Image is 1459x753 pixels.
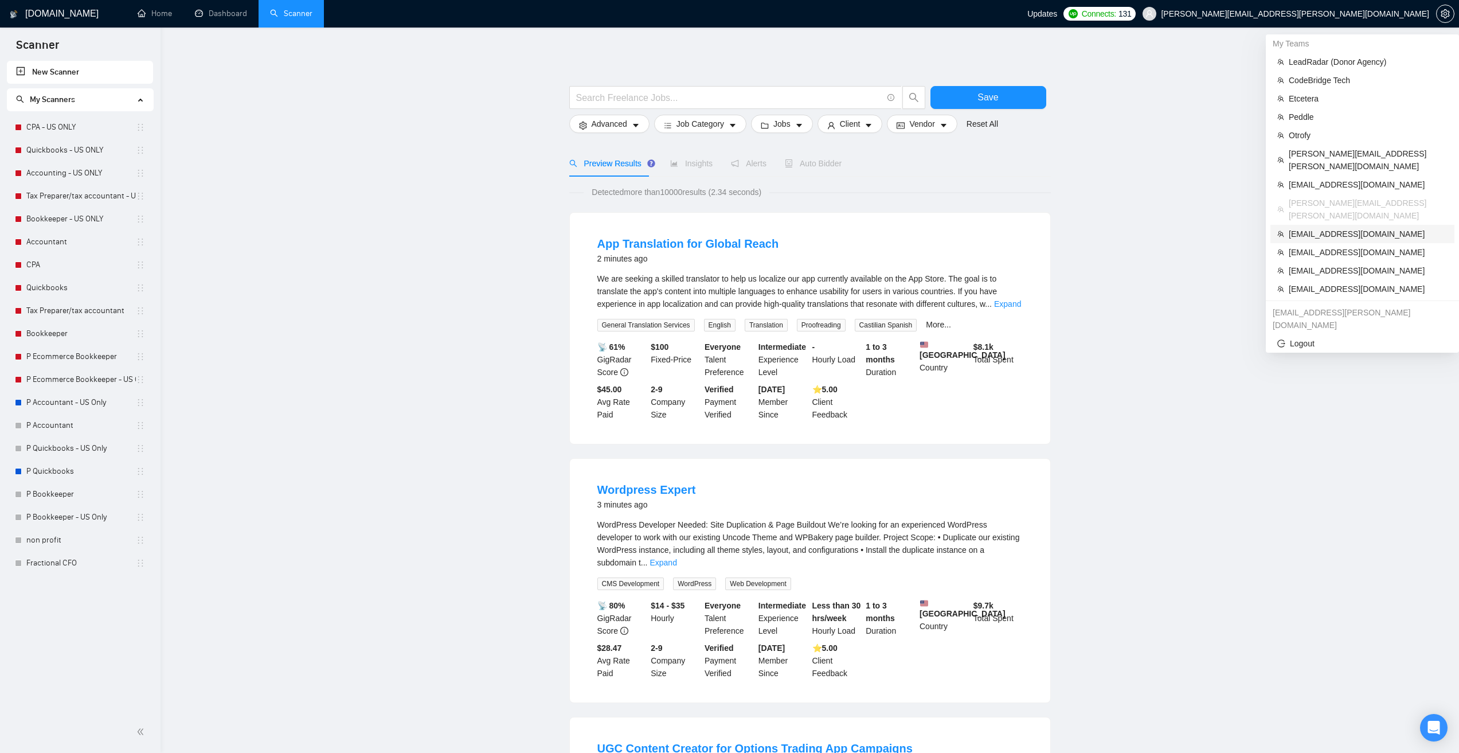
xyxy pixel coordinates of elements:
span: Save [977,90,998,104]
li: Tax Preparer/tax accountant - US ONLY [7,185,153,208]
span: Translation [745,319,788,331]
div: Duration [863,341,917,379]
span: setting [579,121,587,130]
span: [EMAIL_ADDRESS][DOMAIN_NAME] [1289,246,1448,259]
span: search [569,159,577,167]
b: $14 - $35 [651,601,684,610]
span: Preview Results [569,159,652,168]
b: Verified [705,643,734,653]
span: WordPress [673,578,716,590]
div: 2 minutes ago [597,252,779,266]
span: robot [785,159,793,167]
span: team [1277,249,1284,256]
span: Scanner [7,37,68,61]
span: Alerts [731,159,766,168]
span: team [1277,132,1284,139]
b: - [812,342,815,352]
span: team [1277,206,1284,213]
span: holder [136,513,145,522]
span: [PERSON_NAME][EMAIL_ADDRESS][PERSON_NAME][DOMAIN_NAME] [1289,197,1448,222]
a: Accounting - US ONLY [26,162,136,185]
b: 1 to 3 months [866,342,895,364]
span: holder [136,123,145,132]
span: ... [641,558,648,567]
span: 131 [1118,7,1131,20]
span: My Scanners [30,95,75,104]
div: Hourly [648,599,702,637]
li: Fractional CFO [7,552,153,575]
li: Quickbooks - US ONLY [7,139,153,162]
li: New Scanner [7,61,153,84]
a: Bookkeeper [26,322,136,345]
span: CodeBridge Tech [1289,74,1448,87]
li: P Quickbooks [7,460,153,483]
a: Wordpress Expert [597,483,696,496]
a: P Accountant [26,414,136,437]
div: Payment Verified [702,642,756,680]
b: Verified [705,385,734,394]
button: idcardVendorcaret-down [887,115,957,133]
span: user [827,121,835,130]
span: bars [664,121,672,130]
span: Auto Bidder [785,159,842,168]
span: [EMAIL_ADDRESS][DOMAIN_NAME] [1289,228,1448,240]
li: P Accountant - US Only [7,391,153,414]
img: logo [10,5,18,24]
span: holder [136,444,145,453]
span: holder [136,237,145,247]
span: holder [136,329,145,338]
b: Intermediate [758,601,806,610]
a: dashboardDashboard [195,9,247,18]
a: New Scanner [16,61,144,84]
span: English [704,319,736,331]
span: Client [840,118,860,130]
span: holder [136,559,145,568]
span: holder [136,490,145,499]
li: P Accountant [7,414,153,437]
span: Insights [670,159,713,168]
button: setting [1436,5,1454,23]
div: Avg Rate Paid [595,383,649,421]
div: Avg Rate Paid [595,642,649,680]
span: holder [136,398,145,407]
div: Client Feedback [810,642,864,680]
span: Advanced [592,118,627,130]
span: info-circle [620,368,628,376]
button: search [902,86,925,109]
a: homeHome [138,9,172,18]
a: Quickbooks [26,276,136,299]
a: P Quickbooks - US Only [26,437,136,460]
span: holder [136,375,145,384]
span: search [903,92,925,103]
li: Quickbooks [7,276,153,299]
span: Proofreading [797,319,846,331]
img: upwork-logo.png [1069,9,1078,18]
button: barsJob Categorycaret-down [654,115,746,133]
div: nazar.levchuk@gigradar.io [1266,303,1459,334]
span: holder [136,260,145,270]
div: Experience Level [756,599,810,637]
div: Hourly Load [810,599,864,637]
img: 🇺🇸 [920,341,928,349]
a: P Quickbooks [26,460,136,483]
div: We are seeking a skilled translator to help us localize our app currently available on the App St... [597,272,1023,310]
a: Fractional CFO [26,552,136,575]
span: holder [136,146,145,155]
div: My Teams [1266,34,1459,53]
span: area-chart [670,159,678,167]
a: P Ecommerce Bookkeeper [26,345,136,368]
span: Detected more than 10000 results (2.34 seconds) [584,186,769,198]
b: 1 to 3 months [866,601,895,623]
b: [DATE] [758,643,785,653]
b: $ 9.7k [973,601,993,610]
span: WordPress Developer Needed: Site Duplication & Page Buildout We’re looking for an experienced Wor... [597,520,1020,567]
span: Vendor [909,118,934,130]
span: search [16,95,24,103]
a: CPA - US ONLY [26,116,136,139]
span: team [1277,77,1284,84]
a: Tax Preparer/tax accountant [26,299,136,322]
span: setting [1437,9,1454,18]
span: logout [1277,340,1285,348]
span: CMS Development [597,578,664,590]
div: Company Size [648,642,702,680]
